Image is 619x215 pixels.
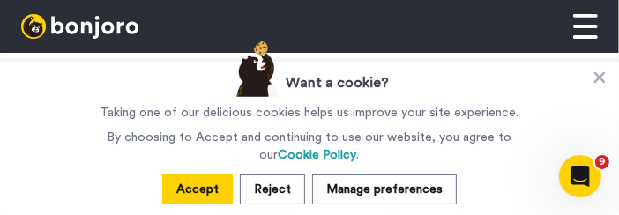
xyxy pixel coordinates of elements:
button: Manage preferences [312,174,457,204]
p: Taking one of our delicious cookies helps us improve your site experience. [101,104,519,122]
img: bj-logo-header-white.svg [21,14,138,39]
span: 9 [595,155,609,169]
img: menu-white.svg [573,14,598,39]
iframe: Intercom live chat [559,155,601,197]
h3: Want a cookie? [287,62,390,97]
a: Cookie Policy [279,149,357,161]
img: bear-with-cookie.png [230,41,282,97]
button: Reject [240,174,305,204]
button: Accept [162,174,233,204]
p: By choosing to Accept and continuing to use our website, you agree to our . [89,129,530,164]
